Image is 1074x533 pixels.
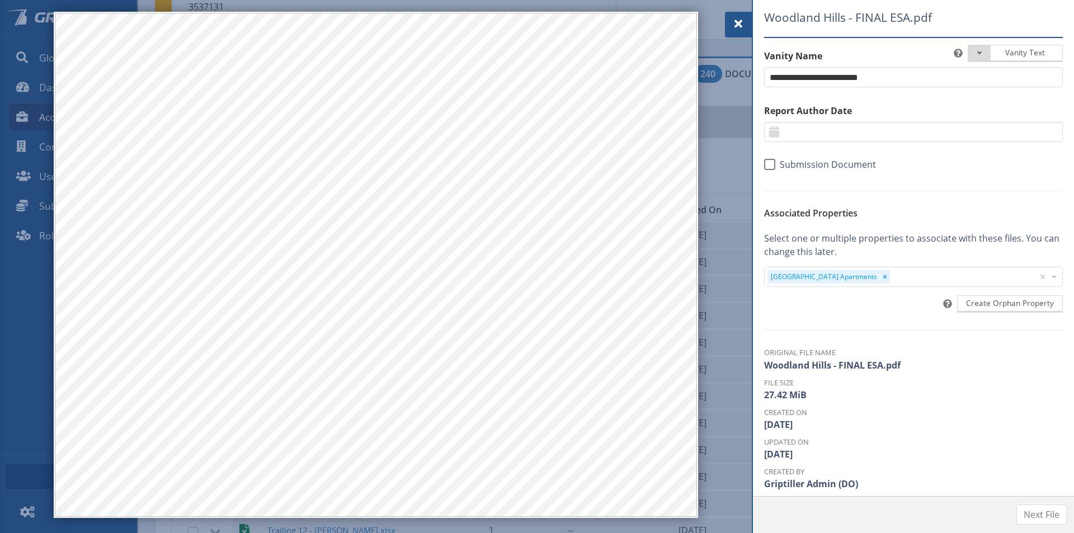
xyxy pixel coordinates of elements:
dt: Original File Name [764,347,1063,358]
span: Submission Document [775,159,876,170]
dd: [DATE] [764,447,1063,461]
dd: Griptiller Admin (DO) [764,477,1063,490]
div: [GEOGRAPHIC_DATA] Apartments [771,272,877,282]
button: Create Orphan Property [957,295,1063,313]
dd: [DATE] [764,418,1063,431]
button: Next File [1016,504,1067,525]
span: Next File [1024,508,1059,521]
dt: File Size [764,378,1063,388]
label: Report Author Date [764,104,1063,117]
h6: Associated Properties [764,208,1063,218]
dd: 27.42 MiB [764,388,1063,402]
dt: Created On [764,407,1063,418]
dt: Updated On [764,437,1063,447]
span: Create Orphan Property [966,298,1054,309]
span: Vanity Text [992,47,1054,58]
dt: Created By [764,466,1063,477]
div: Clear all [1037,267,1048,286]
dd: Woodland Hills - FINAL ESA.pdf [764,359,1063,372]
button: Vanity Text [968,45,1063,62]
p: Select one or multiple properties to associate with these files. You can change this later. [764,232,1063,258]
label: Vanity Name [764,49,1063,63]
span: Woodland Hills - FINAL ESA.pdf [764,9,1011,26]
